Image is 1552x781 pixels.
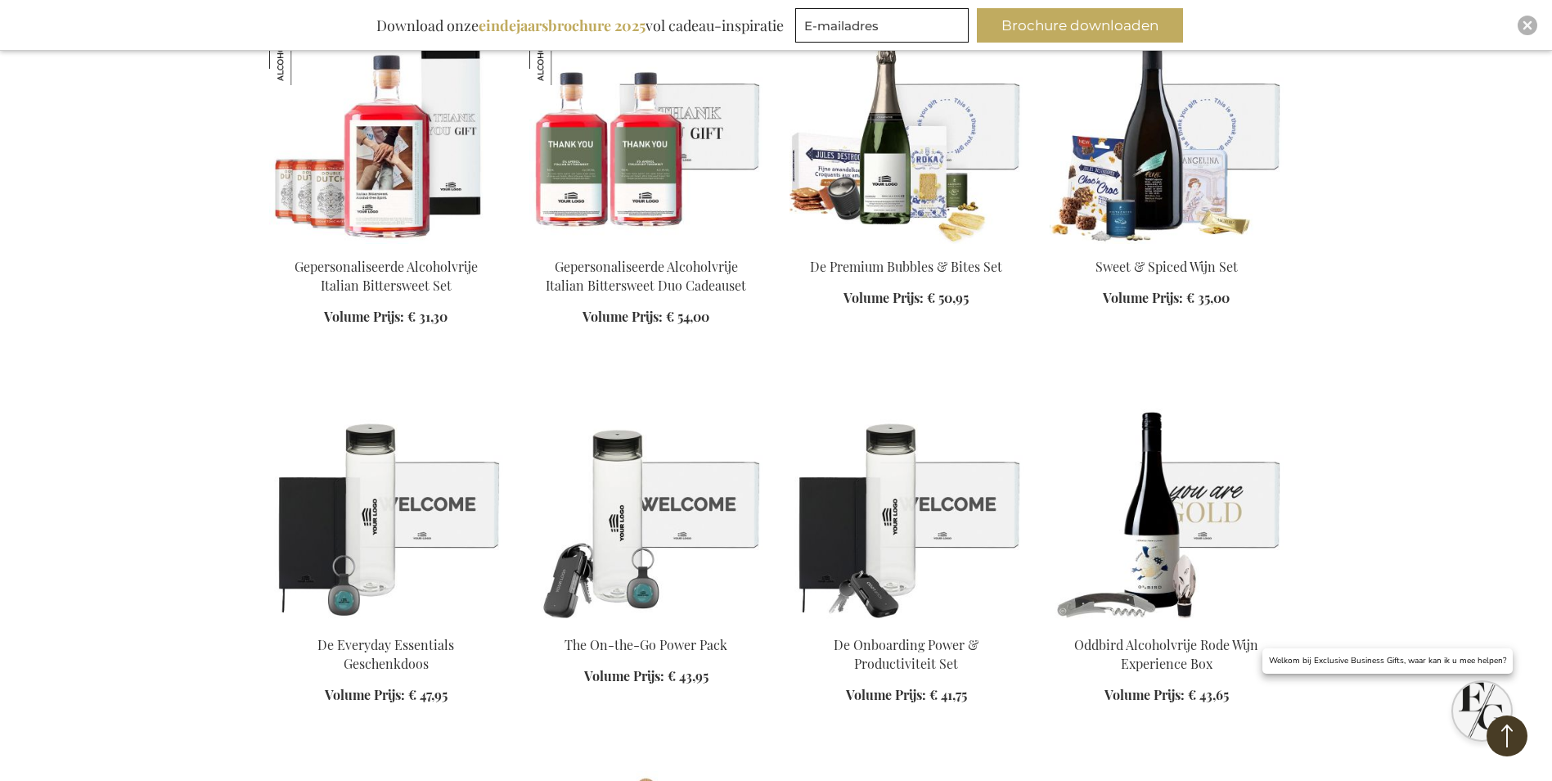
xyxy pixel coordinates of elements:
[583,308,663,325] span: Volume Prijs:
[317,636,454,672] a: De Everyday Essentials Geschenkdoos
[529,15,763,244] img: Personalised Non-Alcoholic Italian Bittersweet Duo Gift Set
[810,258,1002,275] a: De Premium Bubbles & Bites Set
[843,289,924,306] span: Volume Prijs:
[324,308,404,325] span: Volume Prijs:
[479,16,646,35] b: eindejaarsbrochure 2025
[789,393,1023,622] img: The Onboarding Power & Productivity Set
[1186,289,1230,306] span: € 35,00
[1523,20,1532,30] img: Close
[408,686,448,703] span: € 47,95
[407,308,448,325] span: € 31,30
[795,8,969,43] input: E-mailadres
[834,636,978,672] a: De Onboarding Power & Productiviteit Set
[295,258,478,294] a: Gepersonaliseerde Alcoholvrije Italian Bittersweet Set
[369,8,791,43] div: Download onze vol cadeau-inspiratie
[1103,289,1230,308] a: Volume Prijs: € 35,00
[546,258,746,294] a: Gepersonaliseerde Alcoholvrije Italian Bittersweet Duo Cadeauset
[324,308,448,327] a: Volume Prijs: € 31,30
[795,8,974,47] form: marketing offers and promotions
[846,686,967,705] a: Volume Prijs: € 41,75
[325,686,448,705] a: Volume Prijs: € 47,95
[789,616,1023,631] a: The Onboarding Power & Productivity Set
[529,393,763,622] img: The On-the-Go Power Pack
[789,237,1023,253] a: The Premium Bubbles & Bites Set
[927,289,969,306] span: € 50,95
[668,667,709,684] span: € 43,95
[1050,393,1284,622] img: Oddbird Non-Alcoholic Red Wine Experience Box
[1095,258,1238,275] a: Sweet & Spiced Wijn Set
[843,289,969,308] a: Volume Prijs: € 50,95
[269,237,503,253] a: Personalised Non-Alcoholic Italian Bittersweet Set Gepersonaliseerde Alcoholvrije Italian Bitters...
[1050,237,1284,253] a: Sweet & Spiced Wine Set
[789,15,1023,244] img: The Premium Bubbles & Bites Set
[529,616,763,631] a: The On-the-Go Power Pack
[1074,636,1258,672] a: Oddbird Alcoholvrije Rode Wijn Experience Box
[1050,15,1284,244] img: Sweet & Spiced Wine Set
[846,686,926,703] span: Volume Prijs:
[269,393,503,622] img: The Everyday Essentials Gift Box
[1104,686,1185,703] span: Volume Prijs:
[1188,686,1229,703] span: € 43,65
[529,237,763,253] a: Personalised Non-Alcoholic Italian Bittersweet Duo Gift Set Gepersonaliseerde Alcoholvrije Italia...
[929,686,967,703] span: € 41,75
[1103,289,1183,306] span: Volume Prijs:
[1518,16,1537,35] div: Close
[584,667,709,686] a: Volume Prijs: € 43,95
[1104,686,1229,705] a: Volume Prijs: € 43,65
[1050,616,1284,631] a: Oddbird Non-Alcoholic Red Wine Experience Box
[977,8,1183,43] button: Brochure downloaden
[565,636,727,653] a: The On-the-Go Power Pack
[584,667,664,684] span: Volume Prijs:
[583,308,709,327] a: Volume Prijs: € 54,00
[325,686,405,703] span: Volume Prijs:
[269,616,503,631] a: The Everyday Essentials Gift Box
[269,15,503,244] img: Personalised Non-Alcoholic Italian Bittersweet Set
[666,308,709,325] span: € 54,00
